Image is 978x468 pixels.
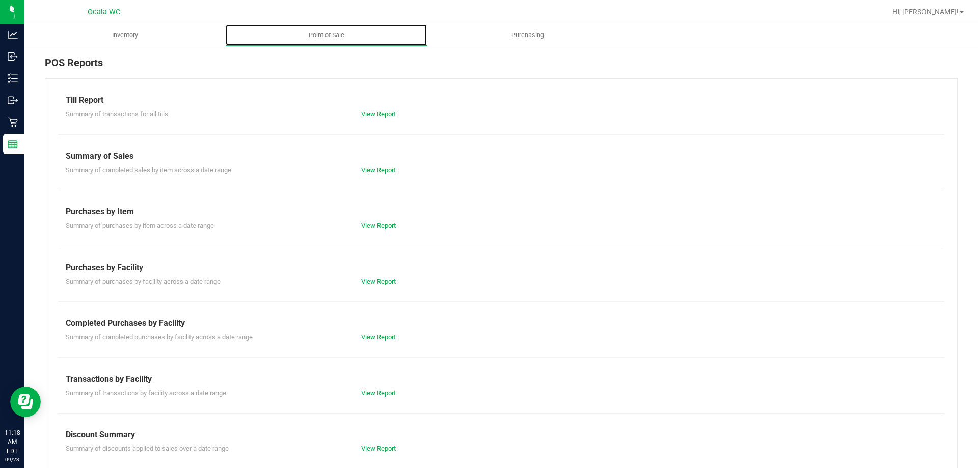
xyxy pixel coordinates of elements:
[66,150,937,162] div: Summary of Sales
[88,8,120,16] span: Ocala WC
[361,278,396,285] a: View Report
[66,278,221,285] span: Summary of purchases by facility across a date range
[66,94,937,106] div: Till Report
[361,110,396,118] a: View Report
[361,445,396,452] a: View Report
[8,95,18,105] inline-svg: Outbound
[295,31,358,40] span: Point of Sale
[361,333,396,341] a: View Report
[66,166,231,174] span: Summary of completed sales by item across a date range
[66,373,937,386] div: Transactions by Facility
[66,317,937,329] div: Completed Purchases by Facility
[8,51,18,62] inline-svg: Inbound
[226,24,427,46] a: Point of Sale
[66,262,937,274] div: Purchases by Facility
[427,24,628,46] a: Purchasing
[892,8,959,16] span: Hi, [PERSON_NAME]!
[5,428,20,456] p: 11:18 AM EDT
[98,31,152,40] span: Inventory
[361,166,396,174] a: View Report
[8,73,18,84] inline-svg: Inventory
[8,139,18,149] inline-svg: Reports
[66,206,937,218] div: Purchases by Item
[66,389,226,397] span: Summary of transactions by facility across a date range
[66,445,229,452] span: Summary of discounts applied to sales over a date range
[24,24,226,46] a: Inventory
[498,31,558,40] span: Purchasing
[8,30,18,40] inline-svg: Analytics
[361,389,396,397] a: View Report
[66,429,937,441] div: Discount Summary
[8,117,18,127] inline-svg: Retail
[45,55,958,78] div: POS Reports
[361,222,396,229] a: View Report
[66,110,168,118] span: Summary of transactions for all tills
[5,456,20,463] p: 09/23
[10,387,41,417] iframe: Resource center
[66,333,253,341] span: Summary of completed purchases by facility across a date range
[66,222,214,229] span: Summary of purchases by item across a date range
